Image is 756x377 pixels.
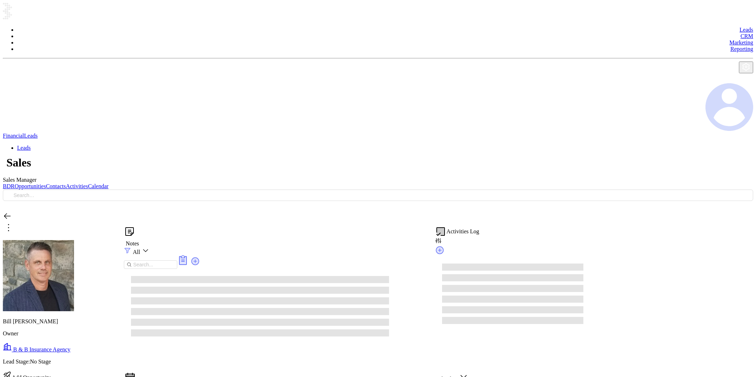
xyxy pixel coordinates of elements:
[705,83,753,131] img: user
[88,183,109,189] a: Calendar
[17,145,31,151] a: Leads
[3,183,15,189] a: BDR
[3,359,110,365] p: Lead Stage: No Stage
[740,27,753,33] a: Leads
[3,3,117,20] img: logo
[3,240,74,311] img: profile-user
[133,249,140,255] span: All
[3,133,24,139] a: Financial
[6,156,753,169] h1: Sales
[15,183,46,189] a: Opportunities
[446,228,479,235] span: Activities Log
[740,33,753,39] a: CRM
[133,261,169,269] input: Search...
[46,183,66,189] a: Contacts
[737,73,746,82] img: iconNotification
[7,193,12,198] span: search
[742,63,750,71] img: iconSetting
[14,191,749,199] input: Search…
[729,39,753,46] a: Marketing
[24,133,38,139] a: Leads
[66,183,88,189] a: Activities
[126,240,396,247] div: Notes
[730,46,753,52] a: Reporting
[3,330,110,337] p: Owner
[3,318,110,325] p: Bill [PERSON_NAME]
[3,177,37,183] span: Sales Manager
[3,343,110,353] a: B & B Insurance Agency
